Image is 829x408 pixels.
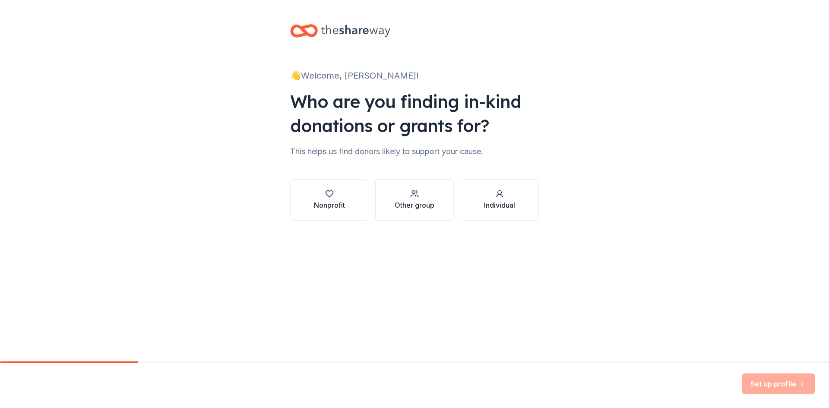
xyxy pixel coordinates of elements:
[290,145,539,158] div: This helps us find donors likely to support your cause.
[290,179,368,221] button: Nonprofit
[484,200,515,210] div: Individual
[375,179,453,221] button: Other group
[395,200,434,210] div: Other group
[461,179,539,221] button: Individual
[290,69,539,82] div: 👋 Welcome, [PERSON_NAME]!
[290,89,539,138] div: Who are you finding in-kind donations or grants for?
[314,200,345,210] div: Nonprofit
